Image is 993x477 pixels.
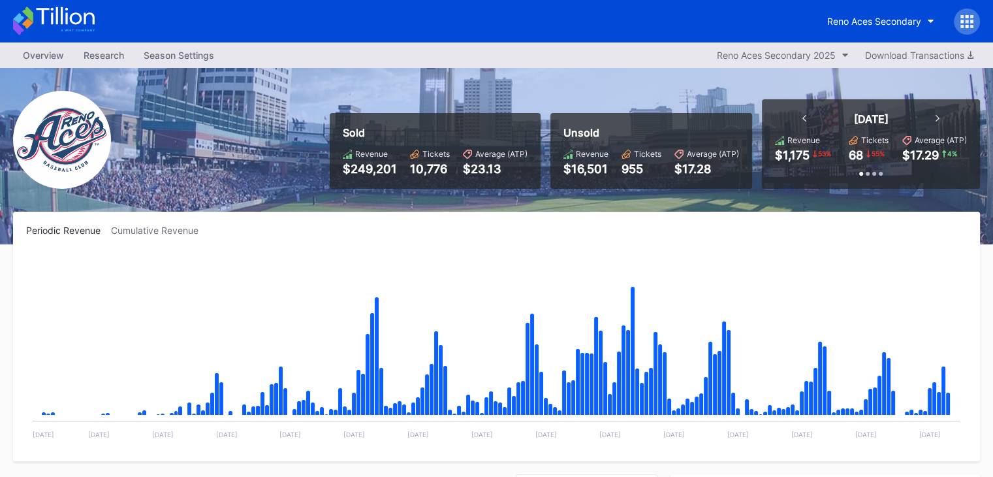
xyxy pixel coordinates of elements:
div: 55 % [870,148,886,159]
text: [DATE] [791,431,813,438]
text: [DATE] [407,431,429,438]
text: [DATE] [152,431,174,438]
div: Tickets [861,135,889,145]
div: Periodic Revenue [26,225,111,236]
div: Revenue [787,135,820,145]
svg: Chart title [26,252,966,448]
div: [DATE] [854,112,889,125]
div: $17.28 [674,162,739,176]
text: [DATE] [279,431,301,438]
a: Season Settings [134,46,224,65]
div: Average (ATP) [475,149,528,159]
text: [DATE] [663,431,685,438]
text: [DATE] [919,431,941,438]
a: Research [74,46,134,65]
div: Cumulative Revenue [111,225,209,236]
div: Download Transactions [865,50,973,61]
div: 10,776 [410,162,450,176]
text: [DATE] [855,431,877,438]
text: [DATE] [471,431,493,438]
div: $16,501 [563,162,608,176]
div: $23.13 [463,162,528,176]
div: Tickets [422,149,450,159]
button: Download Transactions [859,46,980,64]
text: [DATE] [343,431,365,438]
img: RenoAces.png [13,91,111,189]
div: Average (ATP) [915,135,967,145]
a: Overview [13,46,74,65]
text: [DATE] [599,431,621,438]
button: Reno Aces Secondary [817,9,944,33]
div: Tickets [634,149,661,159]
div: Sold [343,126,528,139]
div: Average (ATP) [687,149,739,159]
div: Revenue [355,149,388,159]
div: 4 % [946,148,958,159]
div: $17.29 [902,148,939,162]
button: Reno Aces Secondary 2025 [710,46,855,64]
div: Reno Aces Secondary [827,16,921,27]
div: $1,175 [775,148,810,162]
div: Unsold [563,126,739,139]
div: 68 [849,148,863,162]
text: [DATE] [33,431,54,438]
div: $249,201 [343,162,397,176]
text: [DATE] [535,431,557,438]
div: 955 [622,162,661,176]
div: 53 % [817,148,832,159]
text: [DATE] [215,431,237,438]
div: Reno Aces Secondary 2025 [717,50,836,61]
text: [DATE] [727,431,749,438]
text: [DATE] [88,431,110,438]
div: Revenue [576,149,608,159]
